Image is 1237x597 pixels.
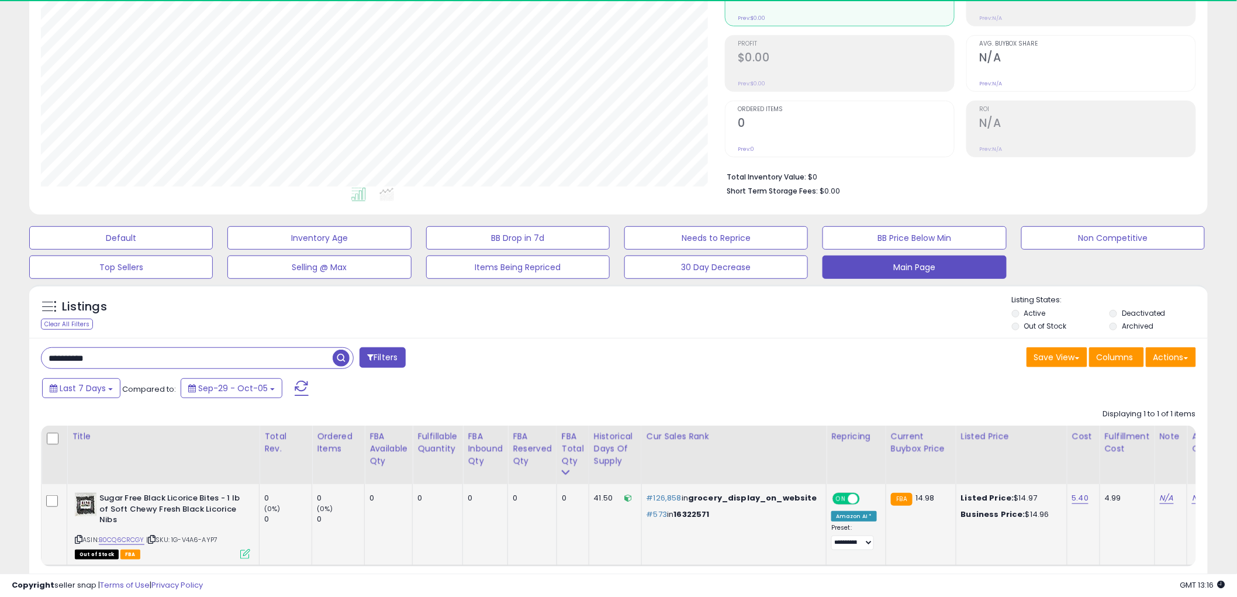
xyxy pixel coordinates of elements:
[562,493,580,503] div: 0
[513,493,548,503] div: 0
[979,146,1002,153] small: Prev: N/A
[1089,347,1144,367] button: Columns
[727,186,818,196] b: Short Term Storage Fees:
[264,493,312,503] div: 0
[1160,492,1174,504] a: N/A
[727,169,1187,183] li: $0
[562,430,584,467] div: FBA Total Qty
[146,535,217,544] span: | SKU: 1G-V4A6-AYP7
[75,493,96,516] img: 41-cV9KV1RL._SL40_.jpg
[426,256,610,279] button: Items Being Repriced
[1024,308,1046,318] label: Active
[99,493,241,529] b: Sugar Free Black Licorice Bites - 1 lb of Soft Chewy Fresh Black Licorice Nibs
[198,382,268,394] span: Sep-29 - Oct-05
[1105,493,1146,503] div: 4.99
[100,579,150,591] a: Terms of Use
[1146,347,1196,367] button: Actions
[891,493,913,506] small: FBA
[961,430,1062,443] div: Listed Price
[317,504,333,513] small: (0%)
[647,509,817,520] p: in
[1105,430,1150,455] div: Fulfillment Cost
[961,509,1025,520] b: Business Price:
[1103,409,1196,420] div: Displaying 1 to 1 of 1 items
[979,51,1195,67] h2: N/A
[674,509,710,520] span: 16322571
[317,430,360,455] div: Ordered Items
[1027,347,1087,367] button: Save View
[834,494,848,504] span: ON
[1192,492,1206,504] a: N/A
[647,493,817,503] p: in
[468,430,503,467] div: FBA inbound Qty
[417,430,458,455] div: Fulfillable Quantity
[961,493,1058,503] div: $14.97
[12,579,54,591] strong: Copyright
[961,509,1058,520] div: $14.96
[1192,430,1235,455] div: Additional Cost
[858,494,877,504] span: OFF
[979,15,1002,22] small: Prev: N/A
[647,492,682,503] span: #126,858
[151,579,203,591] a: Privacy Policy
[738,51,954,67] h2: $0.00
[41,319,93,330] div: Clear All Filters
[823,256,1006,279] button: Main Page
[891,430,951,455] div: Current Buybox Price
[727,172,806,182] b: Total Inventory Value:
[426,226,610,250] button: BB Drop in 7d
[979,41,1195,47] span: Avg. Buybox Share
[317,493,364,503] div: 0
[738,41,954,47] span: Profit
[264,504,281,513] small: (0%)
[738,106,954,113] span: Ordered Items
[594,493,633,503] div: 41.50
[831,524,877,550] div: Preset:
[122,384,176,395] span: Compared to:
[594,430,637,467] div: Historical Days Of Supply
[1024,321,1067,331] label: Out of Stock
[60,382,106,394] span: Last 7 Days
[29,256,213,279] button: Top Sellers
[42,378,120,398] button: Last 7 Days
[624,226,808,250] button: Needs to Reprice
[227,256,411,279] button: Selling @ Max
[979,116,1195,132] h2: N/A
[647,509,668,520] span: #573
[317,514,364,524] div: 0
[624,256,808,279] button: 30 Day Decrease
[831,511,877,522] div: Amazon AI *
[915,492,935,503] span: 14.98
[831,430,881,443] div: Repricing
[360,347,405,368] button: Filters
[738,80,765,87] small: Prev: $0.00
[1012,295,1208,306] p: Listing States:
[369,493,403,503] div: 0
[417,493,454,503] div: 0
[1072,430,1095,443] div: Cost
[961,492,1014,503] b: Listed Price:
[1072,492,1089,504] a: 5.40
[1122,308,1166,318] label: Deactivated
[738,146,754,153] small: Prev: 0
[738,15,765,22] small: Prev: $0.00
[1160,430,1183,443] div: Note
[99,535,144,545] a: B0CQ6CRCGY
[75,493,250,558] div: ASIN:
[72,430,254,443] div: Title
[468,493,499,503] div: 0
[820,185,840,196] span: $0.00
[1021,226,1205,250] button: Non Competitive
[979,80,1002,87] small: Prev: N/A
[688,492,817,503] span: grocery_display_on_website
[647,430,821,443] div: Cur Sales Rank
[1097,351,1134,363] span: Columns
[227,226,411,250] button: Inventory Age
[181,378,282,398] button: Sep-29 - Oct-05
[75,550,119,560] span: All listings that are currently out of stock and unavailable for purchase on Amazon
[823,226,1006,250] button: BB Price Below Min
[369,430,407,467] div: FBA Available Qty
[120,550,140,560] span: FBA
[979,106,1195,113] span: ROI
[12,580,203,591] div: seller snap | |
